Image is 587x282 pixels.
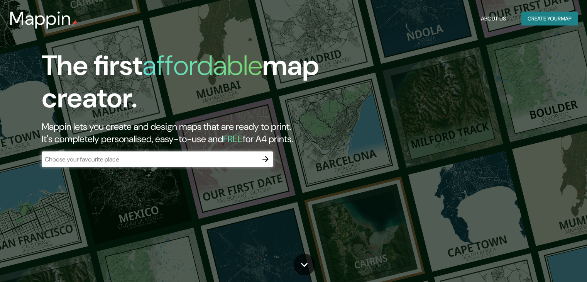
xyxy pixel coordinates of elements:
h1: affordable [142,48,262,83]
button: Create yourmap [521,12,578,26]
h3: Mappin [9,8,71,29]
img: mappin-pin [71,20,78,26]
h5: FREE [223,133,243,145]
h1: The first map creator. [42,49,335,121]
iframe: Help widget launcher [518,252,579,274]
h2: Mappin lets you create and design maps that are ready to print. It's completely personalised, eas... [42,121,335,145]
button: About Us [478,12,509,26]
input: Choose your favourite place [42,155,258,164]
